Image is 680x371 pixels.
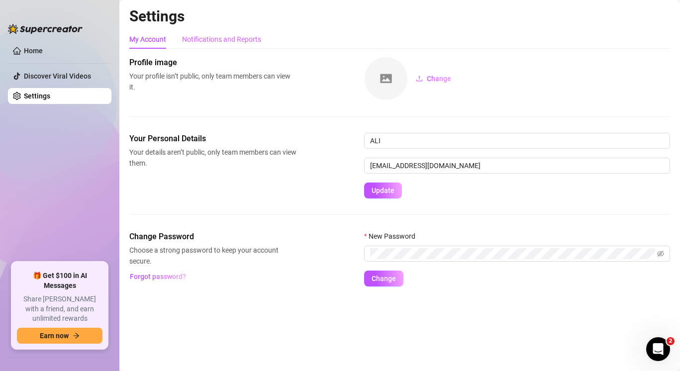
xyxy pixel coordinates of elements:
[416,75,423,82] span: upload
[372,275,396,282] span: Change
[8,24,83,34] img: logo-BBDzfeDw.svg
[129,245,296,267] span: Choose a strong password to keep your account secure.
[364,158,670,174] input: Enter new email
[24,72,91,80] a: Discover Viral Videos
[364,271,403,286] button: Change
[17,271,102,290] span: 🎁 Get $100 in AI Messages
[129,7,670,26] h2: Settings
[24,92,50,100] a: Settings
[646,337,670,361] iframe: Intercom live chat
[129,147,296,169] span: Your details aren’t public, only team members can view them.
[370,248,655,259] input: New Password
[129,269,186,284] button: Forgot password?
[129,133,296,145] span: Your Personal Details
[182,34,261,45] div: Notifications and Reports
[667,337,675,345] span: 2
[364,231,422,242] label: New Password
[129,34,166,45] div: My Account
[129,231,296,243] span: Change Password
[129,71,296,93] span: Your profile isn’t public, only team members can view it.
[372,186,394,194] span: Update
[657,250,664,257] span: eye-invisible
[40,332,69,340] span: Earn now
[364,133,670,149] input: Enter name
[130,273,186,280] span: Forgot password?
[129,57,296,69] span: Profile image
[17,294,102,324] span: Share [PERSON_NAME] with a friend, and earn unlimited rewards
[73,332,80,339] span: arrow-right
[364,183,402,198] button: Update
[408,71,459,87] button: Change
[17,328,102,344] button: Earn nowarrow-right
[365,57,407,100] img: square-placeholder.png
[427,75,451,83] span: Change
[24,47,43,55] a: Home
